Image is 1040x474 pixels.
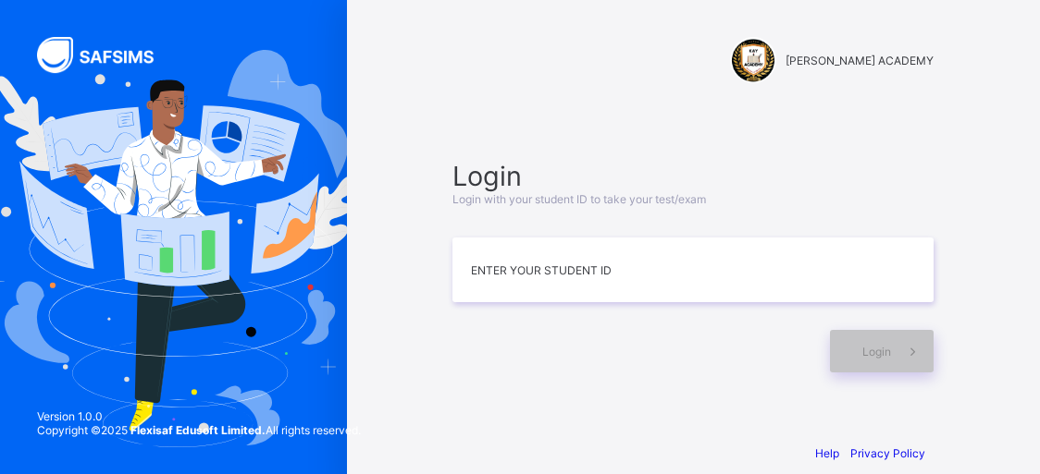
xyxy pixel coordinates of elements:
img: SAFSIMS Logo [37,37,176,73]
a: Privacy Policy [850,446,925,460]
span: Copyright © 2025 All rights reserved. [37,423,361,437]
strong: Flexisaf Edusoft Limited. [130,423,266,437]
a: Help [815,446,839,460]
span: Version 1.0.0 [37,409,361,423]
span: Login with your student ID to take your test/exam [452,192,706,206]
span: [PERSON_NAME] ACADEMY [786,54,934,67]
span: Login [452,160,934,192]
span: Login [862,345,891,359]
